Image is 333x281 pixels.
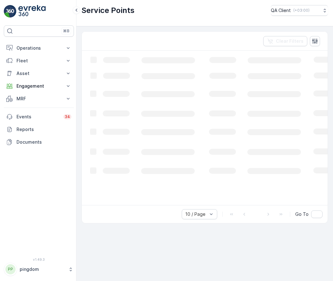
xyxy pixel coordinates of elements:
button: Clear Filters [263,36,307,46]
p: Fleet [16,58,61,64]
a: Events34 [4,110,74,123]
p: Engagement [16,83,61,89]
p: Clear Filters [276,38,304,44]
p: Events [16,114,60,120]
p: QA Client [271,7,291,14]
p: 34 [65,114,70,119]
p: pingdom [20,266,65,272]
button: MRF [4,92,74,105]
a: Documents [4,136,74,148]
img: logo_light-DOdMpM7g.png [18,5,46,18]
p: ( +03:00 ) [293,8,310,13]
button: Fleet [4,54,74,67]
img: logo [4,5,16,18]
p: Documents [16,139,71,145]
div: PP [5,264,16,274]
a: Reports [4,123,74,136]
button: Operations [4,42,74,54]
span: v 1.49.3 [4,258,74,261]
button: Asset [4,67,74,80]
button: QA Client(+03:00) [271,5,328,16]
button: Engagement [4,80,74,92]
span: Go To [295,211,309,217]
p: ⌘B [63,28,69,34]
p: Service Points [82,5,134,16]
p: Asset [16,70,61,77]
p: MRF [16,96,61,102]
button: PPpingdom [4,263,74,276]
p: Operations [16,45,61,51]
p: Reports [16,126,71,133]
